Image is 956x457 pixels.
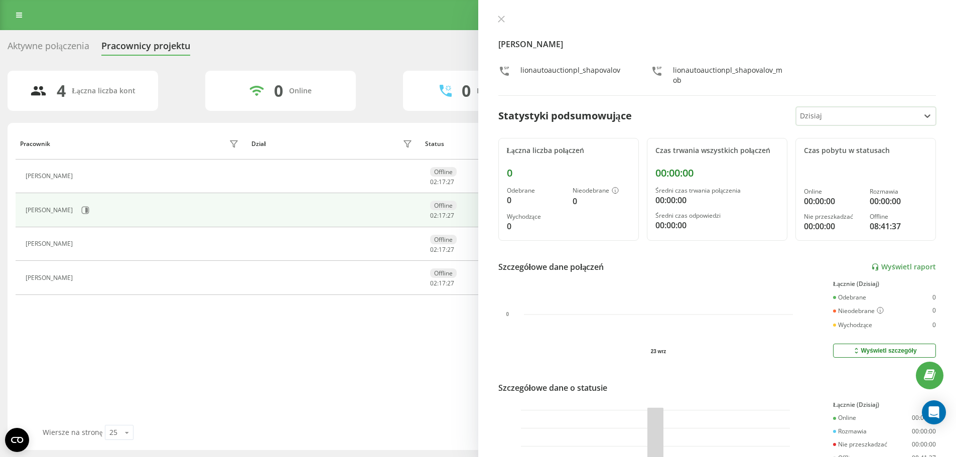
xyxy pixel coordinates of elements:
div: [PERSON_NAME] [26,207,75,214]
div: Dział [251,140,265,147]
span: 27 [447,178,454,186]
div: Łącznie (Dzisiaj) [833,401,936,408]
div: Nieodebrane [833,307,884,315]
div: 00:00:00 [804,220,862,232]
div: Wychodzące [507,213,565,220]
div: [PERSON_NAME] [26,173,75,180]
div: 0 [573,195,630,207]
div: 00:00:00 [870,195,927,207]
div: Offline [430,201,457,210]
div: Szczegółowe dane połączeń [498,261,604,273]
div: Szczegółowe dane o statusie [498,382,607,394]
div: 00:00:00 [912,414,936,421]
div: 00:00:00 [655,194,779,206]
span: 27 [447,279,454,287]
div: 0 [507,167,630,179]
div: Wychodzące [833,322,872,329]
div: Rozmawia [833,428,867,435]
div: Status [425,140,444,147]
div: Wyświetl szczegóły [852,347,916,355]
div: 0 [507,220,565,232]
div: : : [430,179,454,186]
div: Czas pobytu w statusach [804,146,927,155]
span: 27 [447,245,454,254]
span: 02 [430,178,437,186]
div: Odebrane [507,187,565,194]
span: 02 [430,279,437,287]
a: Wyświetl raport [871,263,936,271]
div: : : [430,280,454,287]
div: lionautoauctionpl_shapovalov [520,65,620,85]
div: Nieodebrane [573,187,630,195]
span: 02 [430,245,437,254]
div: Offline [430,268,457,278]
div: Łączna liczba połączeń [507,146,630,155]
div: Pracownicy projektu [101,41,190,56]
div: 00:00:00 [655,219,779,231]
div: [PERSON_NAME] [26,240,75,247]
div: Nie przeszkadzać [833,441,887,448]
div: Łącznie (Dzisiaj) [833,280,936,287]
div: Czas trwania wszystkich połączeń [655,146,779,155]
div: : : [430,246,454,253]
span: 17 [439,279,446,287]
div: Średni czas odpowiedzi [655,212,779,219]
div: Online [833,414,856,421]
div: 0 [507,194,565,206]
div: 0 [932,322,936,329]
div: 00:00:00 [655,167,779,179]
span: 17 [439,211,446,220]
div: Aktywne połączenia [8,41,89,56]
div: Offline [870,213,927,220]
span: Wiersze na stronę [43,427,102,437]
div: 4 [57,81,66,100]
div: 0 [462,81,471,100]
div: Open Intercom Messenger [922,400,946,424]
div: Online [289,87,312,95]
div: Rozmawia [870,188,927,195]
div: 00:00:00 [912,441,936,448]
div: 0 [932,294,936,301]
div: : : [430,212,454,219]
span: 17 [439,245,446,254]
div: Nie przeszkadzać [804,213,862,220]
div: lionautoauctionpl_shapovalov_mob [673,65,783,85]
div: Średni czas trwania połączenia [655,187,779,194]
div: [PERSON_NAME] [26,274,75,281]
div: 0 [932,307,936,315]
div: Offline [430,167,457,177]
text: 0 [506,312,509,318]
div: Offline [430,235,457,244]
span: 17 [439,178,446,186]
span: 27 [447,211,454,220]
text: 23 wrz [650,349,666,354]
div: Statystyki podsumowujące [498,108,632,123]
div: 00:00:00 [804,195,862,207]
h4: [PERSON_NAME] [498,38,936,50]
div: Pracownik [20,140,50,147]
div: 00:00:00 [912,428,936,435]
div: Online [804,188,862,195]
button: Wyświetl szczegóły [833,344,936,358]
div: Odebrane [833,294,866,301]
div: 08:41:37 [870,220,927,232]
button: Open CMP widget [5,428,29,452]
div: Rozmawiają [477,87,517,95]
div: 0 [274,81,283,100]
div: Łączna liczba kont [72,87,135,95]
div: 25 [109,427,117,437]
span: 02 [430,211,437,220]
